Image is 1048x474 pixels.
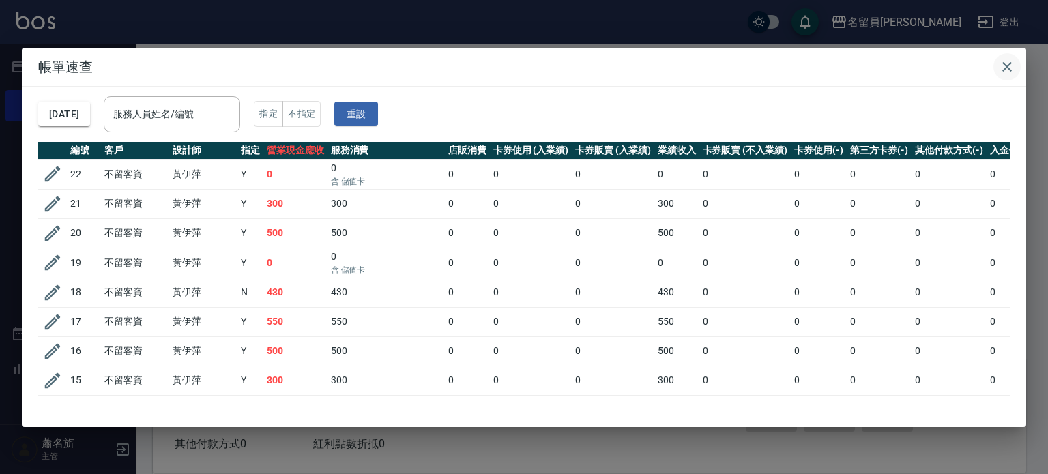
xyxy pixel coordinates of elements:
td: 0 [847,395,912,425]
td: 0 [263,159,327,189]
td: 0 [987,336,1043,366]
td: 0 [327,395,445,425]
td: 0 [654,395,699,425]
p: 含 儲值卡 [331,264,441,276]
td: Y [237,395,263,425]
td: 0 [847,366,912,395]
td: 0 [445,366,490,395]
td: 0 [847,159,912,189]
td: 0 [445,189,490,218]
td: 0 [987,307,1043,336]
td: 不留客資 [101,366,169,395]
td: 0 [445,395,490,425]
td: 不留客資 [101,395,169,425]
td: 0 [987,189,1043,218]
td: 0 [912,278,987,307]
td: Y [237,189,263,218]
td: 0 [263,395,327,425]
td: 0 [791,336,847,366]
td: 0 [572,278,654,307]
td: 430 [327,278,445,307]
td: 0 [791,218,847,248]
td: 0 [490,366,572,395]
td: 300 [654,366,699,395]
td: 0 [572,307,654,336]
td: 不留客資 [101,189,169,218]
td: 0 [791,366,847,395]
th: 卡券使用(-) [791,142,847,160]
td: 300 [327,189,445,218]
td: 0 [912,395,987,425]
th: 客戶 [101,142,169,160]
td: 500 [327,218,445,248]
td: 不留客資 [101,336,169,366]
th: 設計師 [169,142,237,160]
td: 黃伊萍 [169,278,237,307]
td: 0 [847,248,912,278]
td: 0 [327,248,445,278]
td: 0 [445,159,490,189]
td: 不留客資 [101,248,169,278]
td: 黃伊萍 [169,366,237,395]
td: 550 [654,307,699,336]
td: 黃伊萍 [169,395,237,425]
td: 0 [490,395,572,425]
td: 不留客資 [101,307,169,336]
th: 營業現金應收 [263,142,327,160]
th: 其他付款方式(-) [912,142,987,160]
td: 0 [791,248,847,278]
th: 編號 [67,142,101,160]
td: N [237,278,263,307]
td: 18 [67,278,101,307]
td: 22 [67,159,101,189]
td: 0 [912,218,987,248]
button: 不指定 [282,101,321,128]
td: 300 [654,189,699,218]
td: 0 [987,366,1043,395]
td: 0 [791,278,847,307]
td: 14 [67,395,101,425]
th: 卡券使用 (入業績) [490,142,572,160]
td: 0 [791,189,847,218]
td: 0 [699,395,791,425]
td: 500 [654,336,699,366]
th: 服務消費 [327,142,445,160]
td: 黃伊萍 [169,159,237,189]
td: 不留客資 [101,278,169,307]
td: 0 [791,159,847,189]
td: 0 [791,307,847,336]
th: 指定 [237,142,263,160]
td: 0 [987,395,1043,425]
td: 0 [572,218,654,248]
td: 0 [572,159,654,189]
td: 430 [654,278,699,307]
h2: 帳單速查 [22,48,1026,86]
td: 19 [67,248,101,278]
th: 店販消費 [445,142,490,160]
td: 20 [67,218,101,248]
td: 500 [327,336,445,366]
td: 500 [263,218,327,248]
td: 21 [67,189,101,218]
td: 0 [847,218,912,248]
td: 0 [847,336,912,366]
td: 不留客資 [101,218,169,248]
td: 0 [912,336,987,366]
td: 0 [987,248,1043,278]
td: 17 [67,307,101,336]
td: 0 [490,159,572,189]
td: 0 [490,248,572,278]
td: 0 [572,395,654,425]
td: 0 [490,336,572,366]
td: 500 [263,336,327,366]
th: 入金使用(-) [987,142,1043,160]
td: 0 [987,159,1043,189]
td: 黃伊萍 [169,336,237,366]
td: 0 [847,307,912,336]
td: 0 [699,307,791,336]
td: 0 [791,395,847,425]
td: 0 [912,366,987,395]
td: 黃伊萍 [169,218,237,248]
td: 0 [699,218,791,248]
p: 含 儲值卡 [331,175,441,188]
